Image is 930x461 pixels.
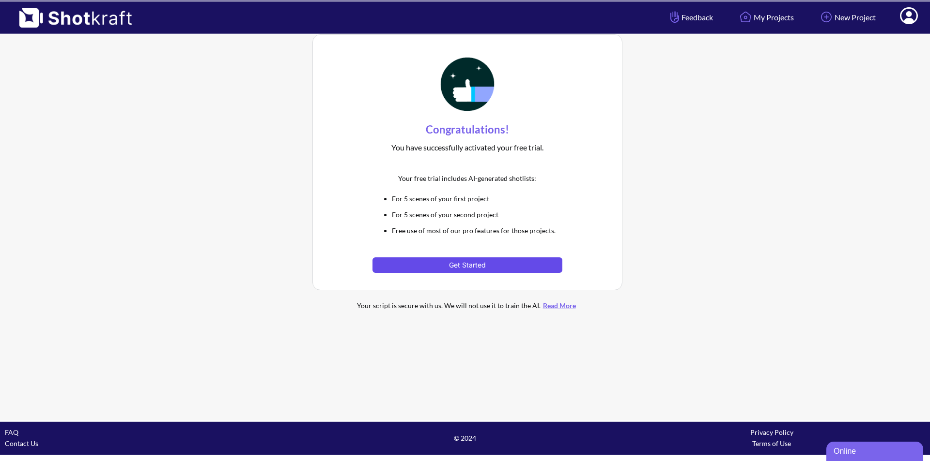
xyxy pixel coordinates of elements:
[392,209,562,220] li: For 5 scenes of your second project
[668,9,682,25] img: Hand Icon
[337,300,598,311] div: Your script is secure with us. We will not use it to train the AI.
[619,438,925,449] div: Terms of Use
[5,428,18,436] a: FAQ
[818,9,835,25] img: Add Icon
[826,440,925,461] iframe: chat widget
[730,4,801,30] a: My Projects
[737,9,754,25] img: Home Icon
[372,257,562,273] button: Get Started
[392,193,562,204] li: For 5 scenes of your first project
[619,427,925,438] div: Privacy Policy
[392,225,562,236] li: Free use of most of our pro features for those projects.
[668,12,713,23] span: Feedback
[372,170,562,186] div: Your free trial includes AI-generated shotlists:
[811,4,883,30] a: New Project
[541,301,578,310] a: Read More
[311,432,618,444] span: © 2024
[437,54,497,114] img: Thumbs Up Icon
[372,120,562,139] div: Congratulations!
[372,139,562,156] div: You have successfully activated your free trial.
[5,439,38,447] a: Contact Us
